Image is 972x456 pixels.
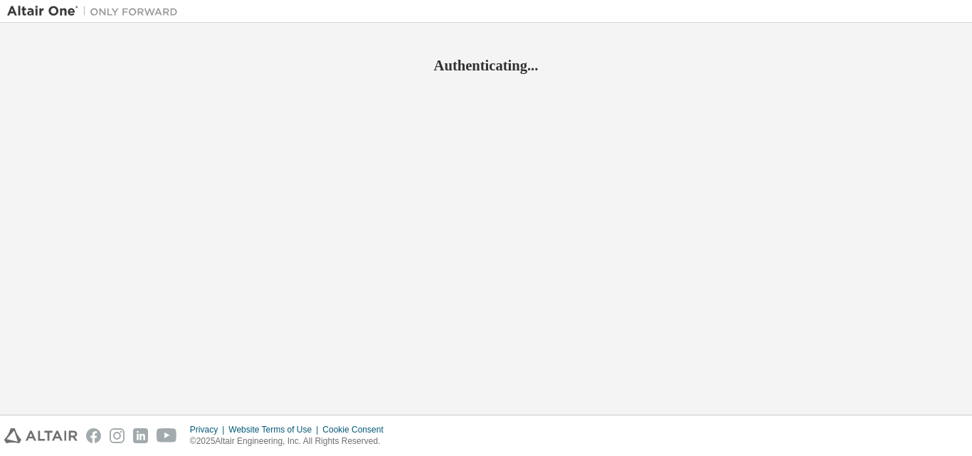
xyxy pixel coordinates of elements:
div: Cookie Consent [322,424,391,435]
div: Website Terms of Use [228,424,322,435]
img: instagram.svg [110,428,125,443]
img: youtube.svg [157,428,177,443]
h2: Authenticating... [7,56,965,75]
img: linkedin.svg [133,428,148,443]
p: © 2025 Altair Engineering, Inc. All Rights Reserved. [190,435,392,447]
div: Privacy [190,424,228,435]
img: altair_logo.svg [4,428,78,443]
img: facebook.svg [86,428,101,443]
img: Altair One [7,4,185,18]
